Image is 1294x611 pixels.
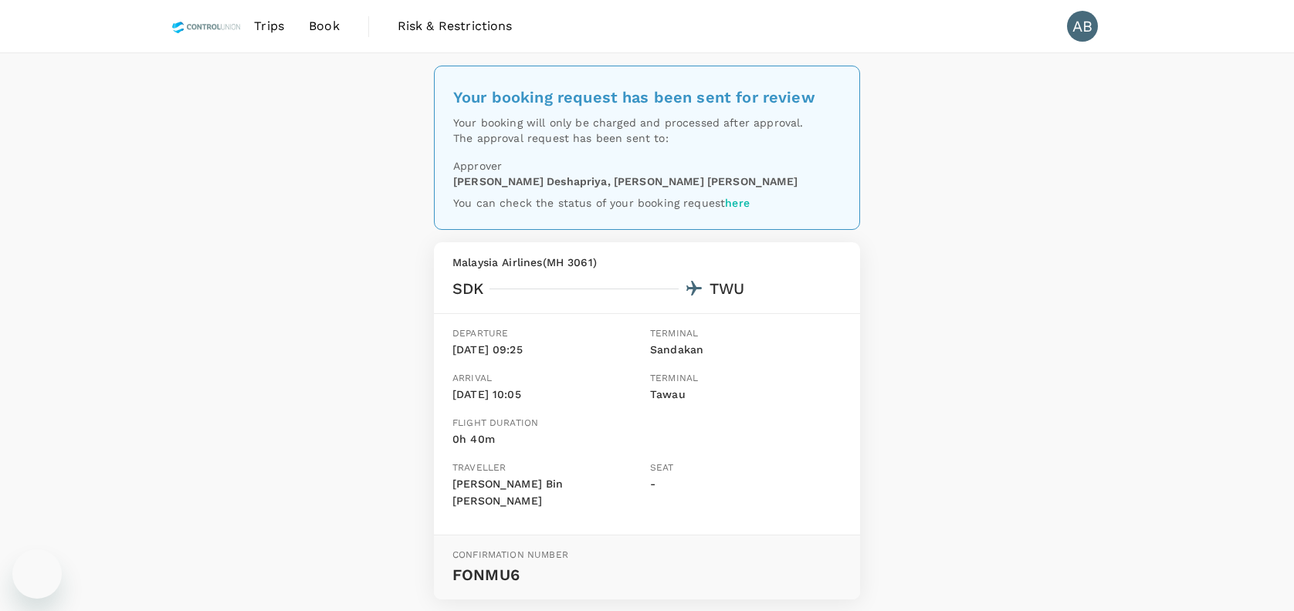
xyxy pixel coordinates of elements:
p: FONMU6 [452,562,842,587]
p: Arrival [452,371,644,387]
span: Trips [254,17,284,35]
div: SDK [452,276,483,301]
p: Seat [650,461,842,476]
img: Control Union Malaysia Sdn. Bhd. [171,9,242,43]
span: Book [309,17,340,35]
p: [PERSON_NAME] Bin [PERSON_NAME] [452,476,644,510]
p: [DATE] 10:05 [452,387,644,403]
p: You can check the status of your booking request [453,195,841,211]
iframe: Button to launch messaging window [12,549,62,599]
p: Departure [452,326,644,342]
p: Confirmation number [452,548,842,563]
span: Risk & Restrictions [398,17,513,35]
p: [DATE] 09:25 [452,342,644,359]
p: The approval request has been sent to: [453,130,841,146]
p: Traveller [452,461,644,476]
p: Approver [453,158,841,174]
p: Terminal [650,371,842,387]
p: Terminal [650,326,842,342]
p: - [650,476,842,493]
p: Your booking will only be charged and processed after approval. [453,115,841,130]
p: Malaysia Airlines ( MH 3061 ) [452,255,842,270]
p: [PERSON_NAME] Deshapriya , [453,174,611,189]
div: TWU [710,276,744,301]
p: [PERSON_NAME] [PERSON_NAME] [614,174,798,189]
p: Sandakan [650,342,842,359]
a: here [725,197,750,209]
p: Tawau [650,387,842,403]
p: Flight duration [452,416,538,431]
p: 0h 40m [452,431,538,448]
div: AB [1067,11,1098,42]
div: Your booking request has been sent for review [453,85,841,110]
